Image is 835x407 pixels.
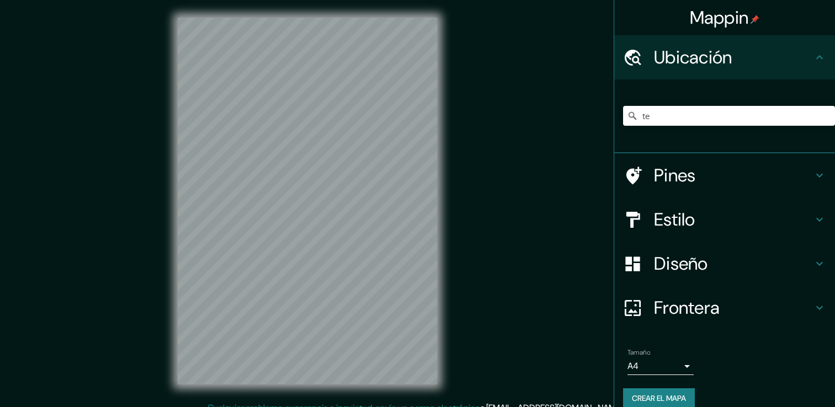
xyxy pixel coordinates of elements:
h4: Ubicación [654,46,813,68]
h4: Diseño [654,253,813,275]
canvas: Mapa [178,18,437,384]
div: Diseño [614,242,835,286]
h4: Pines [654,164,813,186]
div: Frontera [614,286,835,330]
div: Ubicación [614,35,835,79]
input: Elige tu ciudad o área [623,106,835,126]
font: Mappin [690,6,749,29]
div: Estilo [614,197,835,242]
img: pin-icon.png [751,15,759,24]
font: Crear el mapa [632,392,686,405]
div: A4 [627,357,694,375]
h4: Frontera [654,297,813,319]
div: Pines [614,153,835,197]
label: Tamaño [627,348,650,357]
h4: Estilo [654,208,813,231]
